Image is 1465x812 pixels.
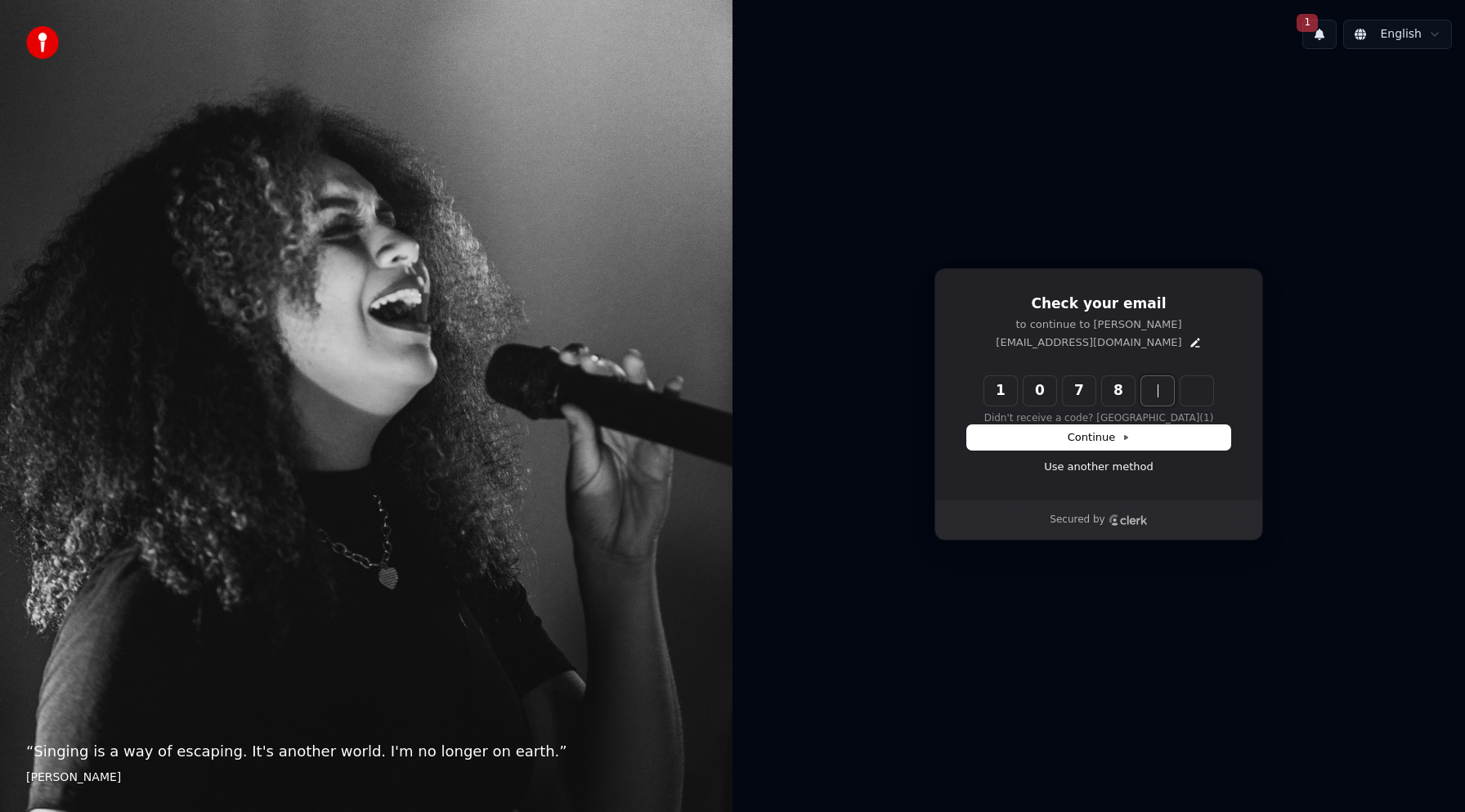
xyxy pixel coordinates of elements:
span: Continue [1068,430,1130,445]
p: “ Singing is a way of escaping. It's another world. I'm no longer on earth. ” [26,740,706,763]
button: Edit [1189,336,1202,349]
span: 1 [1297,14,1318,32]
button: 1 [1302,20,1337,49]
p: [EMAIL_ADDRESS][DOMAIN_NAME] [996,335,1181,350]
a: Use another method [1044,460,1154,474]
h1: Check your email [967,294,1230,314]
p: to continue to [PERSON_NAME] [967,317,1230,332]
input: Enter verification code [984,376,1246,406]
img: youka [26,26,59,59]
footer: [PERSON_NAME] [26,769,706,786]
button: Continue [967,425,1230,450]
a: Clerk logo [1109,514,1148,526]
p: Secured by [1050,514,1104,527]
